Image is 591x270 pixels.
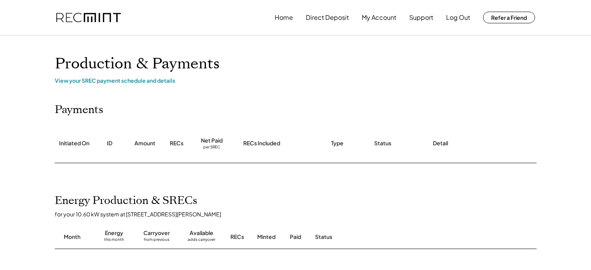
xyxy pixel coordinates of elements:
[315,233,447,241] div: Status
[55,55,537,73] h1: Production & Payments
[104,237,124,245] div: this month
[306,10,349,25] button: Direct Deposit
[64,233,80,241] div: Month
[446,10,470,25] button: Log Out
[203,145,220,150] div: per SREC
[257,233,275,241] div: Minted
[275,10,293,25] button: Home
[55,194,197,207] h2: Energy Production & SRECs
[105,229,123,237] div: Energy
[55,103,103,117] h2: Payments
[243,139,280,147] div: RECs Included
[56,13,121,23] img: recmint-logotype%403x.png
[107,139,112,147] div: ID
[483,12,535,23] button: Refer a Friend
[374,139,391,147] div: Status
[201,137,223,145] div: Net Paid
[188,237,215,245] div: adds carryover
[331,139,343,147] div: Type
[134,139,155,147] div: Amount
[55,77,537,84] div: View your SREC payment schedule and details
[170,139,183,147] div: RECs
[433,139,448,147] div: Detail
[409,10,433,25] button: Support
[230,233,244,241] div: RECs
[59,139,89,147] div: Initiated On
[362,10,396,25] button: My Account
[143,229,170,237] div: Carryover
[190,229,213,237] div: Available
[144,237,169,245] div: from previous
[55,211,544,218] div: for your 10.60 kW system at [STREET_ADDRESS][PERSON_NAME]
[290,233,301,241] div: Paid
